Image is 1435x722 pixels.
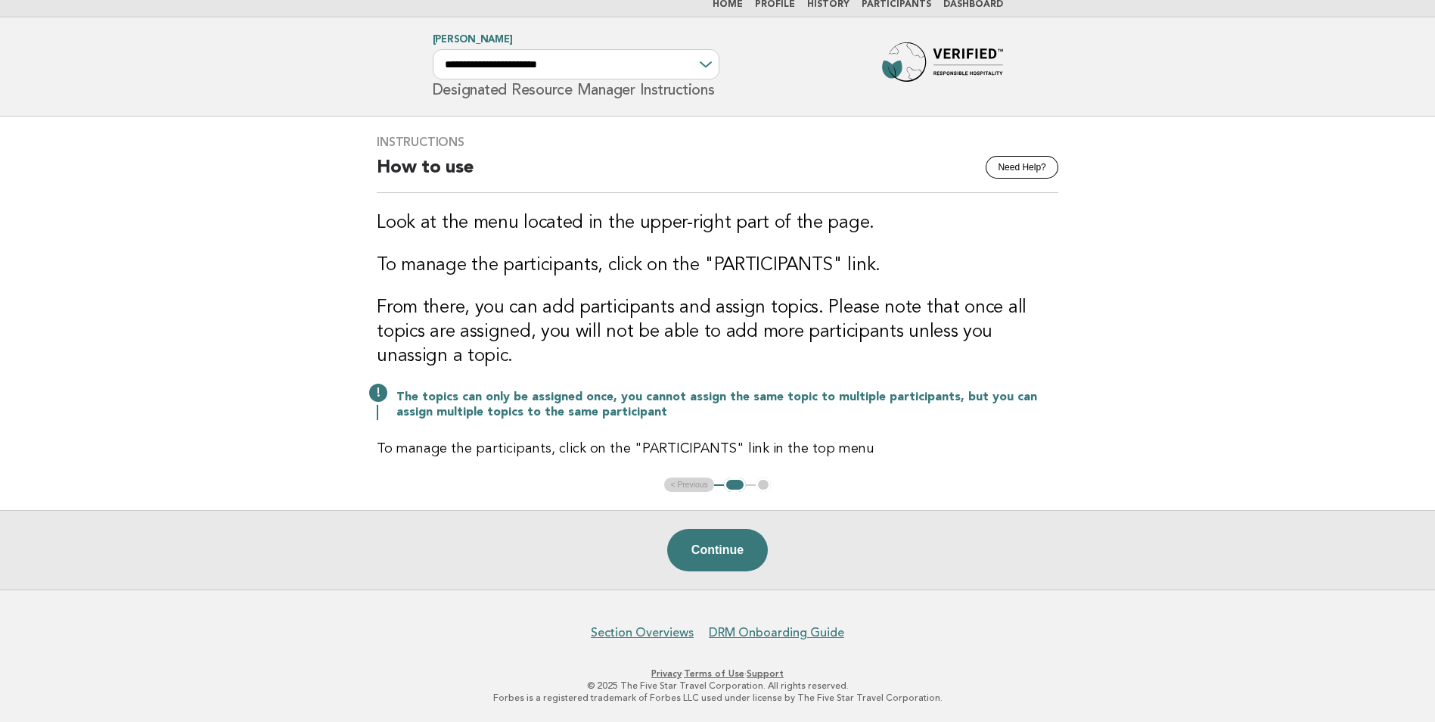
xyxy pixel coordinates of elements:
a: DRM Onboarding Guide [709,625,844,640]
p: Forbes is a registered trademark of Forbes LLC used under license by The Five Star Travel Corpora... [255,692,1181,704]
a: Privacy [651,668,682,679]
button: Need Help? [986,156,1058,179]
a: Section Overviews [591,625,694,640]
a: [PERSON_NAME] [433,35,513,45]
h3: Instructions [377,135,1058,150]
p: The topics can only be assigned once, you cannot assign the same topic to multiple participants, ... [396,390,1058,420]
h3: From there, you can add participants and assign topics. Please note that once all topics are assi... [377,296,1058,369]
h3: To manage the participants, click on the "PARTICIPANTS" link. [377,254,1058,278]
h1: Designated Resource Manager Instructions [433,36,720,98]
h3: Look at the menu located in the upper-right part of the page. [377,211,1058,235]
img: Forbes Travel Guide [882,42,1003,91]
p: © 2025 The Five Star Travel Corporation. All rights reserved. [255,680,1181,692]
button: 1 [724,478,746,493]
p: · · [255,668,1181,680]
h2: How to use [377,156,1058,193]
p: To manage the participants, click on the "PARTICIPANTS" link in the top menu [377,438,1058,459]
a: Terms of Use [684,668,744,679]
button: Continue [667,529,768,571]
a: Support [747,668,784,679]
